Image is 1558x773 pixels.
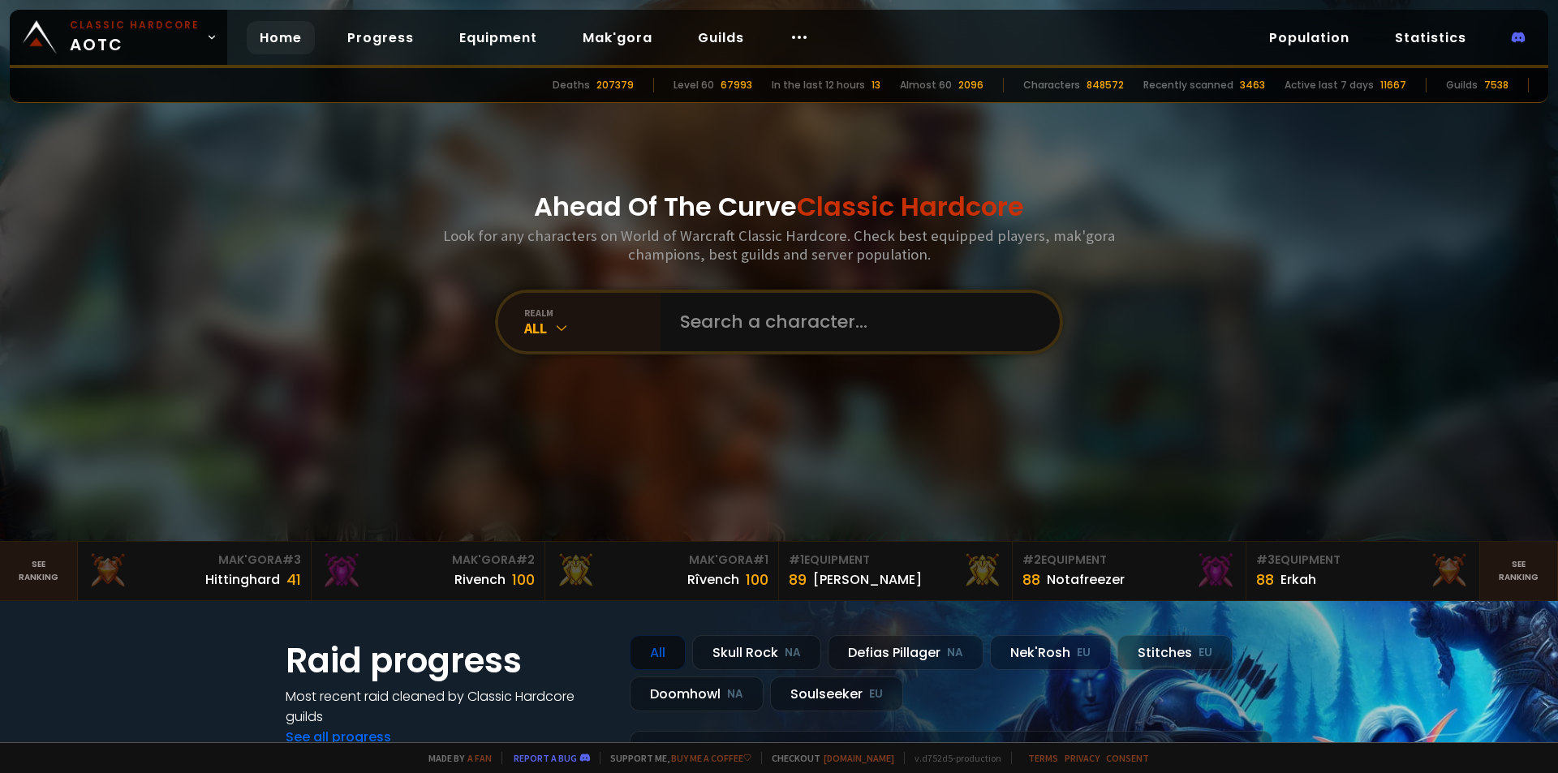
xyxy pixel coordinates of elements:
[437,226,1121,264] h3: Look for any characters on World of Warcraft Classic Hardcore. Check best equipped players, mak'g...
[512,569,535,590] div: 100
[1023,78,1080,92] div: Characters
[1013,542,1246,600] a: #2Equipment88Notafreezer
[789,552,804,568] span: # 1
[824,752,894,764] a: [DOMAIN_NAME]
[1117,635,1233,670] div: Stitches
[1446,78,1478,92] div: Guilds
[321,552,535,569] div: Mak'Gora
[958,78,983,92] div: 2096
[1106,752,1149,764] a: Consent
[1143,78,1233,92] div: Recently scanned
[524,319,661,337] div: All
[947,645,963,661] small: NA
[286,728,391,746] a: See all progress
[247,21,315,54] a: Home
[446,21,550,54] a: Equipment
[630,635,686,670] div: All
[900,78,952,92] div: Almost 60
[524,307,661,319] div: realm
[78,542,312,600] a: Mak'Gora#3Hittinghard41
[1380,78,1406,92] div: 11667
[545,542,779,600] a: Mak'Gora#1Rîvench100
[687,569,739,590] div: Rîvench
[872,78,880,92] div: 13
[1256,552,1470,569] div: Equipment
[282,552,301,568] span: # 3
[1047,569,1125,590] div: Notafreezer
[1484,78,1509,92] div: 7538
[1065,752,1100,764] a: Privacy
[1199,645,1212,661] small: EU
[1285,78,1374,92] div: Active last 7 days
[419,752,492,764] span: Made by
[685,21,757,54] a: Guilds
[1280,569,1316,590] div: Erkah
[596,78,634,92] div: 207379
[70,18,200,32] small: Classic Hardcore
[312,542,545,600] a: Mak'Gora#2Rivench100
[286,686,610,727] h4: Most recent raid cleaned by Classic Hardcore guilds
[813,569,922,590] div: [PERSON_NAME]
[727,686,743,702] small: NA
[1256,569,1274,590] div: 88
[761,752,894,764] span: Checkout
[1077,645,1091,661] small: EU
[70,18,200,57] span: AOTC
[670,293,1040,351] input: Search a character...
[770,676,903,711] div: Soulseeker
[990,635,1111,670] div: Nek'Rosh
[828,635,983,670] div: Defias Pillager
[1382,21,1479,54] a: Statistics
[779,542,1013,600] a: #1Equipment89[PERSON_NAME]
[570,21,665,54] a: Mak'gora
[789,552,1002,569] div: Equipment
[514,752,577,764] a: Report a bug
[772,78,865,92] div: In the last 12 hours
[1246,542,1480,600] a: #3Equipment88Erkah
[785,645,801,661] small: NA
[600,752,751,764] span: Support me,
[286,569,301,590] div: 41
[1022,552,1041,568] span: # 2
[692,635,821,670] div: Skull Rock
[286,635,610,686] h1: Raid progress
[534,187,1024,226] h1: Ahead Of The Curve
[671,752,751,764] a: Buy me a coffee
[10,10,227,65] a: Classic HardcoreAOTC
[753,552,768,568] span: # 1
[797,188,1024,225] span: Classic Hardcore
[746,569,768,590] div: 100
[1256,21,1362,54] a: Population
[1240,78,1265,92] div: 3463
[88,552,301,569] div: Mak'Gora
[334,21,427,54] a: Progress
[454,569,506,590] div: Rivench
[674,78,714,92] div: Level 60
[555,552,768,569] div: Mak'Gora
[205,569,280,590] div: Hittinghard
[1480,542,1558,600] a: Seeranking
[904,752,1001,764] span: v. d752d5 - production
[467,752,492,764] a: a fan
[553,78,590,92] div: Deaths
[630,676,764,711] div: Doomhowl
[1087,78,1124,92] div: 848572
[1022,552,1236,569] div: Equipment
[789,569,807,590] div: 89
[1256,552,1275,568] span: # 3
[516,552,535,568] span: # 2
[869,686,883,702] small: EU
[1028,752,1058,764] a: Terms
[1022,569,1040,590] div: 88
[721,78,752,92] div: 67993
